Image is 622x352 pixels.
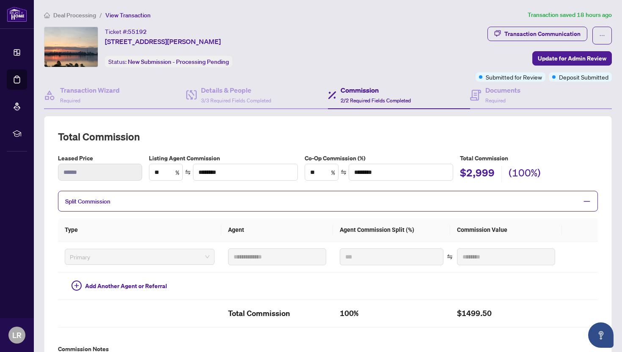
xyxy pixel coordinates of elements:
[60,85,120,95] h4: Transaction Wizard
[559,72,608,82] span: Deposit Submitted
[538,52,606,65] span: Update for Admin Review
[460,166,495,182] h2: $2,999
[221,218,333,242] th: Agent
[58,154,142,163] label: Leased Price
[528,10,612,20] article: Transaction saved 18 hours ago
[486,72,542,82] span: Submitted for Review
[201,97,271,104] span: 3/3 Required Fields Completed
[485,85,520,95] h4: Documents
[58,218,221,242] th: Type
[457,307,555,320] h2: $1499.50
[128,58,229,66] span: New Submission - Processing Pending
[341,85,411,95] h4: Commission
[53,11,96,19] span: Deal Processing
[70,250,209,263] span: Primary
[341,169,347,175] span: swap
[85,281,167,291] span: Add Another Agent or Referral
[509,166,541,182] h2: (100%)
[12,329,22,341] span: LR
[65,279,174,293] button: Add Another Agent or Referral
[485,97,506,104] span: Required
[72,280,82,291] span: plus-circle
[447,254,453,260] span: swap
[105,27,147,36] div: Ticket #:
[7,6,27,22] img: logo
[105,56,232,67] div: Status:
[128,28,147,36] span: 55192
[99,10,102,20] li: /
[583,198,591,205] span: minus
[201,85,271,95] h4: Details & People
[341,97,411,104] span: 2/2 Required Fields Completed
[185,169,191,175] span: swap
[105,11,151,19] span: View Transaction
[340,307,443,320] h2: 100%
[105,36,221,47] span: [STREET_ADDRESS][PERSON_NAME]
[44,12,50,18] span: home
[44,27,98,67] img: IMG-W12420549_1.jpg
[60,97,80,104] span: Required
[504,27,581,41] div: Transaction Communication
[305,154,454,163] label: Co-Op Commission (%)
[532,51,612,66] button: Update for Admin Review
[58,191,598,212] div: Split Commission
[149,154,298,163] label: Listing Agent Commission
[450,218,562,242] th: Commission Value
[228,307,326,320] h2: Total Commission
[599,33,605,38] span: ellipsis
[460,154,598,163] h5: Total Commission
[333,218,450,242] th: Agent Commission Split (%)
[487,27,587,41] button: Transaction Communication
[588,322,614,348] button: Open asap
[65,198,110,205] span: Split Commission
[58,130,598,143] h2: Total Commission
